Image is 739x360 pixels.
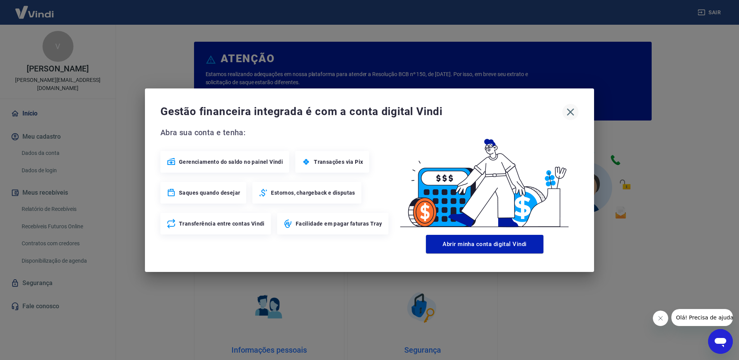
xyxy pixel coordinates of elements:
[426,235,543,253] button: Abrir minha conta digital Vindi
[708,329,733,354] iframe: Botão para abrir a janela de mensagens
[271,189,355,197] span: Estornos, chargeback e disputas
[179,220,265,228] span: Transferência entre contas Vindi
[179,189,240,197] span: Saques quando desejar
[296,220,382,228] span: Facilidade em pagar faturas Tray
[653,311,668,326] iframe: Fechar mensagem
[160,104,562,119] span: Gestão financeira integrada é com a conta digital Vindi
[391,126,579,232] img: Good Billing
[314,158,363,166] span: Transações via Pix
[160,126,391,139] span: Abra sua conta e tenha:
[671,309,733,326] iframe: Mensagem da empresa
[179,158,283,166] span: Gerenciamento do saldo no painel Vindi
[5,5,65,12] span: Olá! Precisa de ajuda?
